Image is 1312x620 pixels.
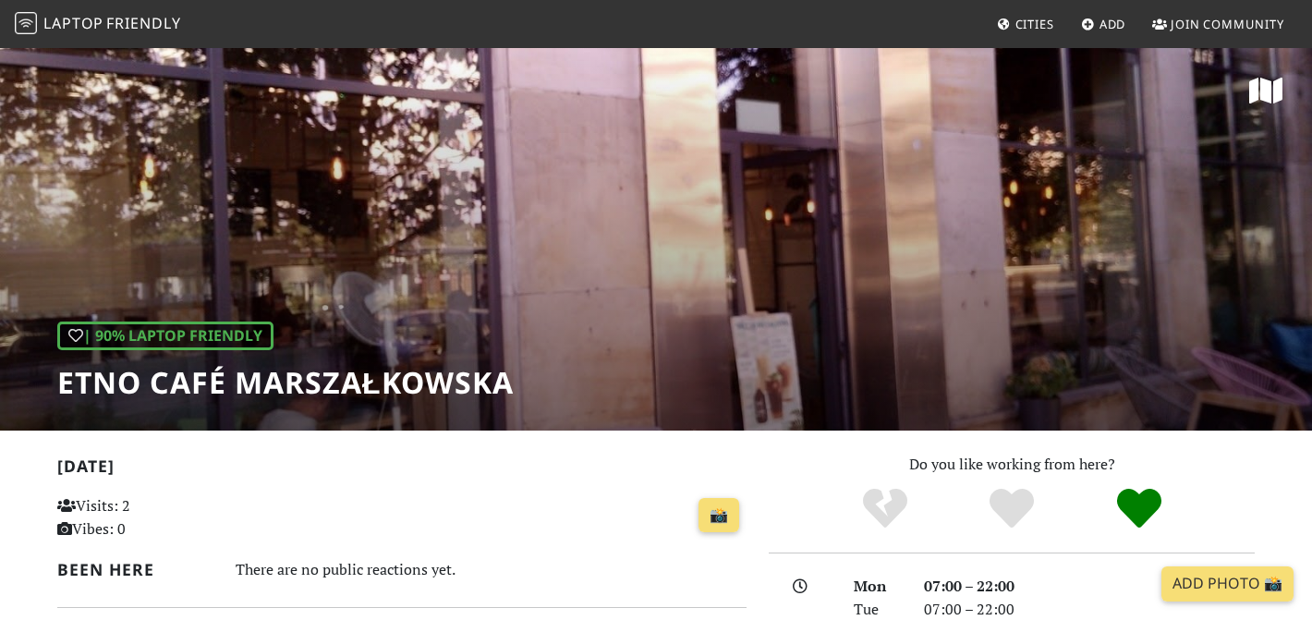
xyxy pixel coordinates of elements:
a: 📸 [699,498,739,533]
span: Friendly [106,13,180,33]
h2: [DATE] [57,456,747,483]
div: Mon [843,575,913,599]
a: Add [1074,7,1134,41]
span: Join Community [1171,16,1284,32]
img: LaptopFriendly [15,12,37,34]
div: No [821,486,949,532]
p: Do you like working from here? [769,453,1255,477]
a: Add Photo 📸 [1161,566,1294,602]
div: | 90% Laptop Friendly [57,322,273,351]
span: Add [1099,16,1126,32]
h1: Etno Café Marszałkowska [57,365,514,400]
h2: Been here [57,560,213,579]
span: Cities [1015,16,1054,32]
span: Laptop [43,13,103,33]
a: LaptopFriendly LaptopFriendly [15,8,181,41]
div: There are no public reactions yet. [236,556,747,583]
p: Visits: 2 Vibes: 0 [57,494,273,541]
div: Definitely! [1075,486,1203,532]
a: Cities [990,7,1062,41]
div: 07:00 – 22:00 [913,575,1266,599]
div: Yes [948,486,1075,532]
a: Join Community [1145,7,1292,41]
